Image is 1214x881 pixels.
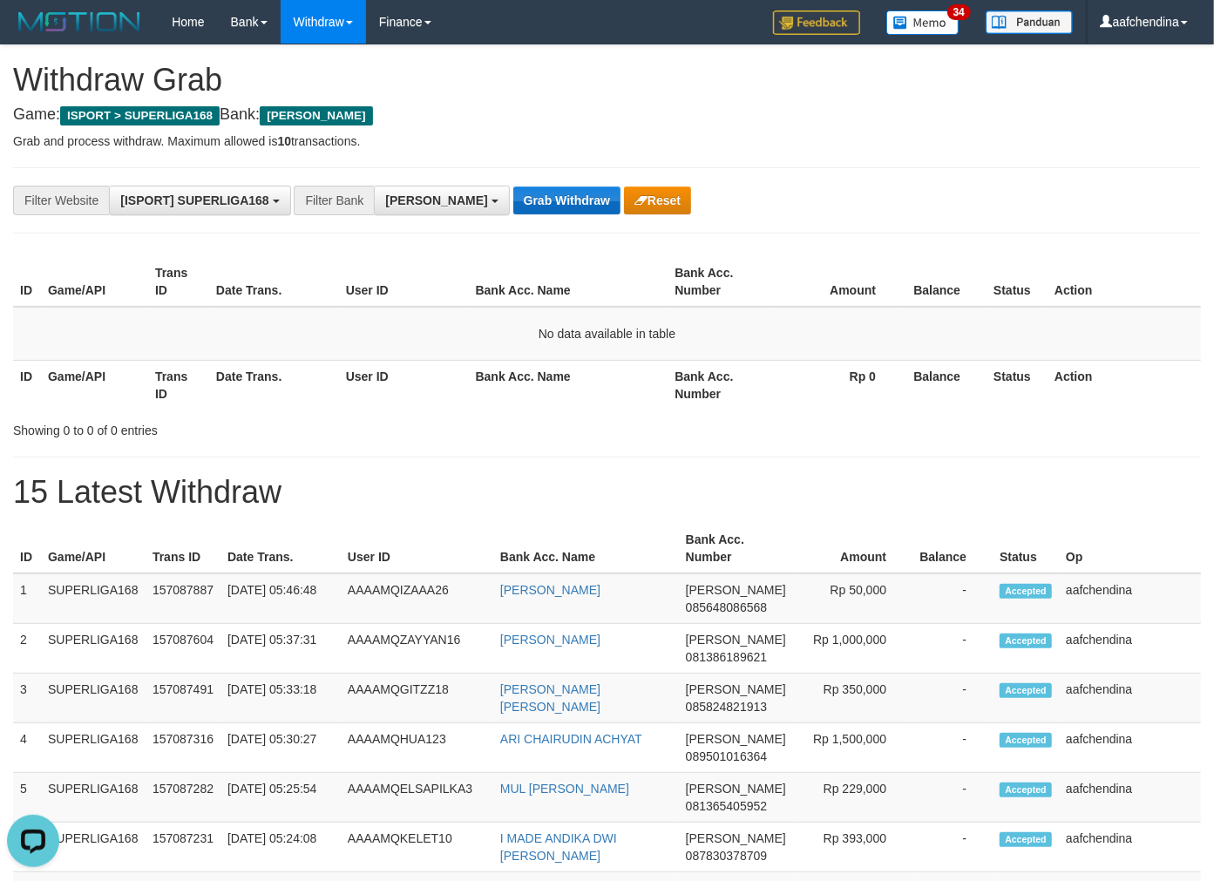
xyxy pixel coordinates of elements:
span: Copy 081386189621 to clipboard [686,650,767,664]
button: Reset [624,186,691,214]
th: Op [1059,524,1201,573]
a: ARI CHAIRUDIN ACHYAT [500,732,642,746]
td: Rp 350,000 [793,674,912,723]
td: - [912,773,993,823]
td: aafchendina [1059,773,1201,823]
th: Bank Acc. Number [668,257,775,307]
span: Copy 081365405952 to clipboard [686,799,767,813]
a: I MADE ANDIKA DWI [PERSON_NAME] [500,831,617,863]
th: Status [993,524,1059,573]
td: aafchendina [1059,624,1201,674]
th: Action [1048,257,1201,307]
td: 3 [13,674,41,723]
td: - [912,674,993,723]
h1: Withdraw Grab [13,63,1201,98]
div: Filter Bank [294,186,374,215]
span: Copy 085648086568 to clipboard [686,600,767,614]
span: 34 [947,4,971,20]
td: SUPERLIGA168 [41,674,146,723]
span: [PERSON_NAME] [686,633,786,647]
th: Bank Acc. Number [679,524,793,573]
span: [PERSON_NAME] [686,732,786,746]
th: Amount [775,257,902,307]
div: Showing 0 to 0 of 0 entries [13,415,492,439]
th: Status [987,257,1048,307]
td: AAAAMQELSAPILKA3 [341,773,493,823]
td: aafchendina [1059,823,1201,872]
img: Feedback.jpg [773,10,860,35]
td: 157087231 [146,823,220,872]
td: - [912,573,993,624]
td: Rp 393,000 [793,823,912,872]
th: Amount [793,524,912,573]
td: Rp 1,000,000 [793,624,912,674]
span: Accepted [1000,683,1052,698]
th: Game/API [41,360,148,410]
td: SUPERLIGA168 [41,624,146,674]
span: Copy 087830378709 to clipboard [686,849,767,863]
td: 2 [13,624,41,674]
td: aafchendina [1059,573,1201,624]
td: [DATE] 05:30:27 [220,723,341,773]
td: 157087604 [146,624,220,674]
th: Bank Acc. Name [469,257,668,307]
td: - [912,624,993,674]
span: [PERSON_NAME] [686,682,786,696]
span: [PERSON_NAME] [385,193,487,207]
td: [DATE] 05:33:18 [220,674,341,723]
h4: Game: Bank: [13,106,1201,124]
th: Action [1048,360,1201,410]
th: ID [13,257,41,307]
td: Rp 229,000 [793,773,912,823]
img: Button%20Memo.svg [886,10,960,35]
img: MOTION_logo.png [13,9,146,35]
td: 157087491 [146,674,220,723]
a: MUL [PERSON_NAME] [500,782,629,796]
a: [PERSON_NAME] [500,583,600,597]
th: Date Trans. [209,360,339,410]
td: SUPERLIGA168 [41,773,146,823]
td: - [912,823,993,872]
td: 157087316 [146,723,220,773]
th: ID [13,360,41,410]
span: Copy 089501016364 to clipboard [686,749,767,763]
th: Game/API [41,257,148,307]
td: AAAAMQIZAAA26 [341,573,493,624]
td: [DATE] 05:37:31 [220,624,341,674]
th: Bank Acc. Name [493,524,679,573]
button: [ISPORT] SUPERLIGA168 [109,186,290,215]
td: AAAAMQHUA123 [341,723,493,773]
span: ISPORT > SUPERLIGA168 [60,106,220,125]
td: 5 [13,773,41,823]
button: [PERSON_NAME] [374,186,509,215]
a: [PERSON_NAME] [500,633,600,647]
td: [DATE] 05:24:08 [220,823,341,872]
th: User ID [339,257,469,307]
span: Accepted [1000,634,1052,648]
th: Date Trans. [220,524,341,573]
td: AAAAMQGITZZ18 [341,674,493,723]
th: User ID [339,360,469,410]
th: Bank Acc. Name [469,360,668,410]
th: Bank Acc. Number [668,360,775,410]
span: Accepted [1000,832,1052,847]
span: Copy 085824821913 to clipboard [686,700,767,714]
td: SUPERLIGA168 [41,723,146,773]
h1: 15 Latest Withdraw [13,475,1201,510]
td: 157087887 [146,573,220,624]
div: Filter Website [13,186,109,215]
strong: 10 [277,134,291,148]
td: Rp 50,000 [793,573,912,624]
th: Game/API [41,524,146,573]
span: Accepted [1000,584,1052,599]
td: aafchendina [1059,674,1201,723]
td: SUPERLIGA168 [41,823,146,872]
span: Accepted [1000,733,1052,748]
th: User ID [341,524,493,573]
td: [DATE] 05:46:48 [220,573,341,624]
span: Accepted [1000,783,1052,797]
span: [PERSON_NAME] [686,831,786,845]
td: AAAAMQKELET10 [341,823,493,872]
img: panduan.png [986,10,1073,34]
td: SUPERLIGA168 [41,573,146,624]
